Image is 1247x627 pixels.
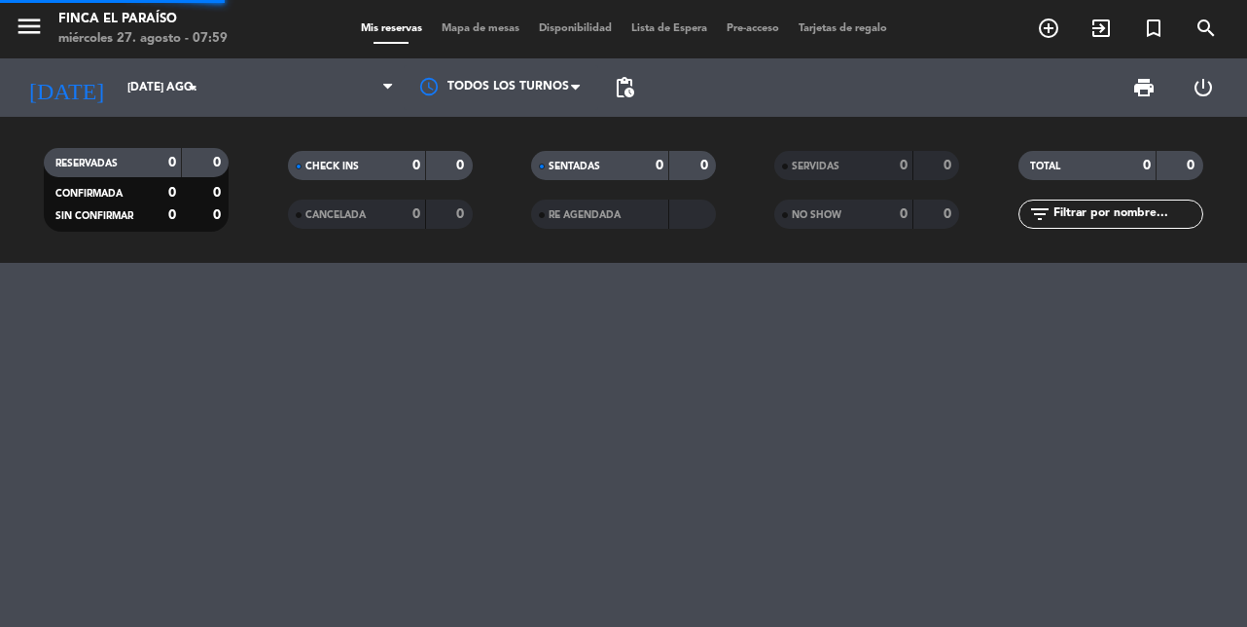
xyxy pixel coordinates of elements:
[168,186,176,200] strong: 0
[622,23,717,34] span: Lista de Espera
[1143,159,1151,172] strong: 0
[529,23,622,34] span: Disponibilidad
[55,159,118,168] span: RESERVADAS
[58,29,228,49] div: miércoles 27. agosto - 07:59
[1075,12,1127,45] span: WALK IN
[1022,12,1075,45] span: RESERVAR MESA
[15,66,118,109] i: [DATE]
[900,207,908,221] strong: 0
[1142,17,1165,40] i: turned_in_not
[1187,159,1198,172] strong: 0
[1089,17,1113,40] i: exit_to_app
[700,159,712,172] strong: 0
[1132,76,1156,99] span: print
[432,23,529,34] span: Mapa de mesas
[181,76,204,99] i: arrow_drop_down
[944,207,955,221] strong: 0
[305,210,366,220] span: CANCELADA
[456,159,468,172] strong: 0
[549,210,621,220] span: RE AGENDADA
[613,76,636,99] span: pending_actions
[717,23,789,34] span: Pre-acceso
[792,210,841,220] span: NO SHOW
[351,23,432,34] span: Mis reservas
[792,162,839,171] span: SERVIDAS
[15,12,44,41] i: menu
[58,10,228,29] div: Finca El Paraíso
[305,162,359,171] span: CHECK INS
[1037,17,1060,40] i: add_circle_outline
[1180,12,1232,45] span: BUSCAR
[1192,76,1215,99] i: power_settings_new
[55,189,123,199] span: CONFIRMADA
[944,159,955,172] strong: 0
[168,156,176,169] strong: 0
[656,159,663,172] strong: 0
[213,208,225,222] strong: 0
[412,159,420,172] strong: 0
[1030,162,1060,171] span: TOTAL
[1174,58,1233,117] div: LOG OUT
[1194,17,1218,40] i: search
[549,162,600,171] span: SENTADAS
[456,207,468,221] strong: 0
[15,12,44,48] button: menu
[900,159,908,172] strong: 0
[1127,12,1180,45] span: Reserva especial
[1028,203,1051,226] i: filter_list
[213,156,225,169] strong: 0
[55,211,133,221] span: SIN CONFIRMAR
[213,186,225,200] strong: 0
[789,23,897,34] span: Tarjetas de regalo
[412,207,420,221] strong: 0
[168,208,176,222] strong: 0
[1051,203,1202,225] input: Filtrar por nombre...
